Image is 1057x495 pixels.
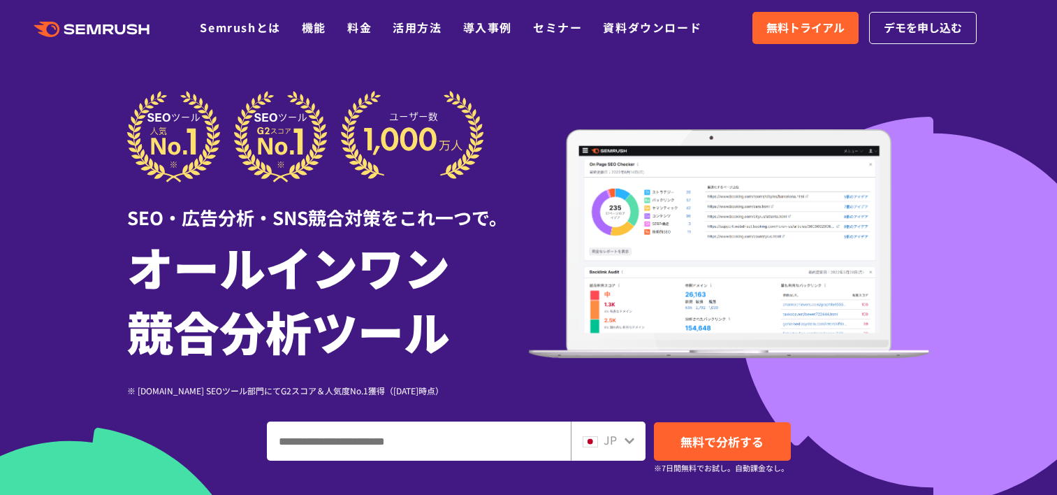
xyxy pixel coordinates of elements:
[752,12,859,44] a: 無料トライアル
[127,384,529,397] div: ※ [DOMAIN_NAME] SEOツール部門にてG2スコア＆人気度No.1獲得（[DATE]時点）
[869,12,977,44] a: デモを申し込む
[127,182,529,231] div: SEO・広告分析・SNS競合対策をこれ一つで。
[654,422,791,461] a: 無料で分析する
[268,422,570,460] input: ドメイン、キーワードまたはURLを入力してください
[533,19,582,36] a: セミナー
[654,461,789,475] small: ※7日間無料でお試し。自動課金なし。
[200,19,280,36] a: Semrushとは
[347,19,372,36] a: 料金
[680,433,764,450] span: 無料で分析する
[884,19,962,37] span: デモを申し込む
[393,19,442,36] a: 活用方法
[603,19,701,36] a: 資料ダウンロード
[127,234,529,363] h1: オールインワン 競合分析ツール
[766,19,845,37] span: 無料トライアル
[604,431,617,448] span: JP
[302,19,326,36] a: 機能
[463,19,512,36] a: 導入事例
